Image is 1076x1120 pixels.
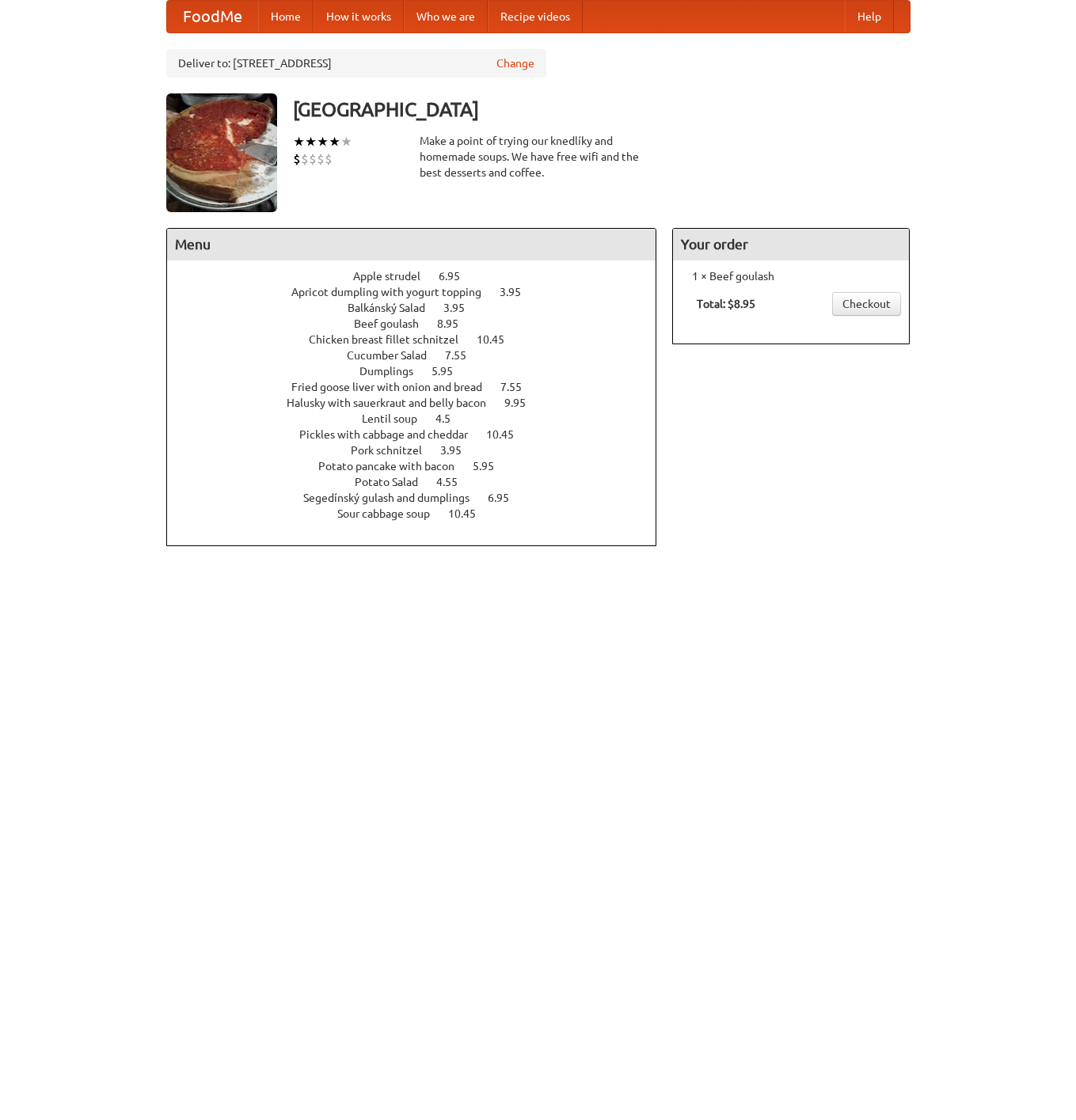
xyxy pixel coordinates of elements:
[477,333,520,346] span: 10.45
[348,302,441,314] span: Balkánský Salad
[293,150,301,168] li: $
[287,397,555,409] a: Halusky with sauerkraut and belly bacon 9.95
[351,444,438,457] span: Pork schnitzel
[355,476,434,488] span: Potato Salad
[496,55,534,71] a: Change
[445,349,482,362] span: 7.55
[673,229,909,260] h4: Your order
[354,317,435,330] span: Beef goulash
[832,292,901,316] a: Checkout
[437,317,474,330] span: 8.95
[287,397,502,409] span: Halusky with sauerkraut and belly bacon
[293,93,911,125] h3: [GEOGRAPHIC_DATA]
[353,270,489,283] a: Apple strudel 6.95
[500,286,537,298] span: 3.95
[340,133,352,150] li: ★
[291,286,550,298] a: Apricot dumpling with yogurt topping 3.95
[435,412,466,425] span: 4.5
[362,412,433,425] span: Lentil soup
[299,428,543,441] a: Pickles with cabbage and cheddar 10.45
[347,349,496,362] a: Cucumber Salad 7.55
[355,476,487,488] a: Potato Salad 4.55
[166,49,546,78] div: Deliver to: [STREET_ADDRESS]
[258,1,314,32] a: Home
[318,460,470,473] span: Potato pancake with bacon
[317,133,329,150] li: ★
[697,298,755,310] b: Total: $8.95
[351,444,491,457] a: Pork schnitzel 3.95
[359,365,429,378] span: Dumplings
[167,1,258,32] a: FoodMe
[436,476,473,488] span: 4.55
[305,133,317,150] li: ★
[337,507,446,520] span: Sour cabbage soup
[329,133,340,150] li: ★
[439,270,476,283] span: 6.95
[504,397,542,409] span: 9.95
[353,270,436,283] span: Apple strudel
[293,133,305,150] li: ★
[448,507,492,520] span: 10.45
[303,492,485,504] span: Segedínský gulash and dumplings
[362,412,480,425] a: Lentil soup 4.5
[325,150,333,168] li: $
[166,93,277,212] img: angular.jpg
[337,507,505,520] a: Sour cabbage soup 10.45
[420,133,657,180] div: Make a point of trying our knedlíky and homemade soups. We have free wifi and the best desserts a...
[318,460,523,473] a: Potato pancake with bacon 5.95
[404,1,488,32] a: Who we are
[348,302,494,314] a: Balkánský Salad 3.95
[299,428,484,441] span: Pickles with cabbage and cheddar
[486,428,530,441] span: 10.45
[303,492,538,504] a: Segedínský gulash and dumplings 6.95
[167,229,656,260] h4: Menu
[473,460,510,473] span: 5.95
[317,150,325,168] li: $
[845,1,894,32] a: Help
[314,1,404,32] a: How it works
[488,1,583,32] a: Recipe videos
[681,268,901,284] li: 1 × Beef goulash
[443,302,481,314] span: 3.95
[301,150,309,168] li: $
[359,365,482,378] a: Dumplings 5.95
[432,365,469,378] span: 5.95
[309,333,534,346] a: Chicken breast fillet schnitzel 10.45
[347,349,443,362] span: Cucumber Salad
[291,286,497,298] span: Apricot dumpling with yogurt topping
[291,381,551,393] a: Fried goose liver with onion and bread 7.55
[500,381,538,393] span: 7.55
[488,492,525,504] span: 6.95
[309,150,317,168] li: $
[440,444,477,457] span: 3.95
[309,333,474,346] span: Chicken breast fillet schnitzel
[354,317,488,330] a: Beef goulash 8.95
[291,381,498,393] span: Fried goose liver with onion and bread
